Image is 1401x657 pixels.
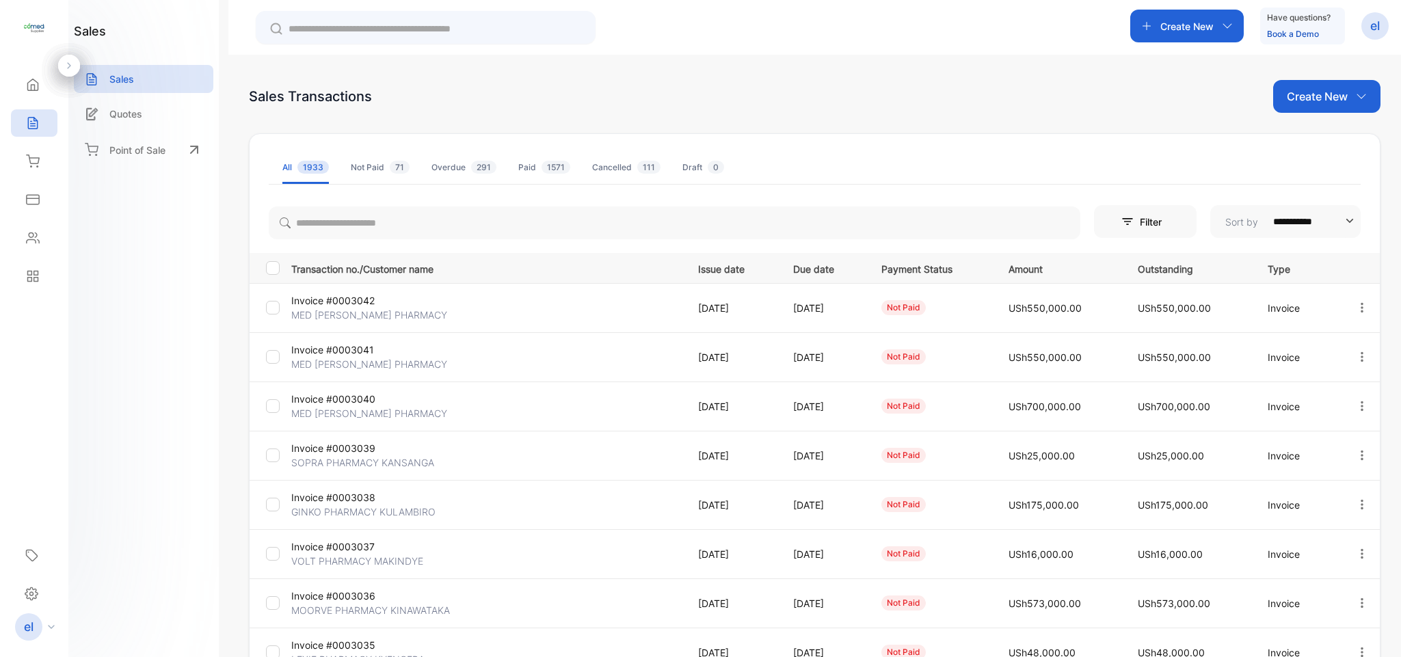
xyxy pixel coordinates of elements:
div: All [282,161,329,174]
p: Invoice #0003036 [291,589,421,603]
p: Invoice #0003040 [291,392,421,406]
p: Have questions? [1267,11,1331,25]
p: Invoice [1268,596,1327,611]
span: USh25,000.00 [1138,450,1204,461]
p: Invoice [1268,399,1327,414]
span: USh550,000.00 [1138,351,1211,363]
span: USh25,000.00 [1009,450,1075,461]
div: Overdue [431,161,496,174]
p: Sort by [1225,215,1258,229]
div: not paid [881,300,926,315]
p: Outstanding [1138,259,1239,276]
span: 291 [471,161,496,174]
p: [DATE] [698,547,766,561]
div: not paid [881,349,926,364]
div: not paid [881,399,926,414]
span: USh16,000.00 [1138,548,1203,560]
p: [DATE] [793,596,853,611]
p: MED [PERSON_NAME] PHARMACY [291,357,447,371]
button: Sort by [1210,205,1361,238]
p: MOORVE PHARMACY KINAWATAKA [291,603,450,617]
span: USh550,000.00 [1009,351,1082,363]
p: [DATE] [793,498,853,512]
span: USh573,000.00 [1009,598,1081,609]
p: Issue date [698,259,766,276]
p: Invoice #0003039 [291,441,421,455]
span: USh16,000.00 [1009,548,1073,560]
span: USh573,000.00 [1138,598,1210,609]
p: Invoice [1268,301,1327,315]
p: [DATE] [793,399,853,414]
p: [DATE] [793,301,853,315]
iframe: LiveChat chat widget [1344,600,1401,657]
p: [DATE] [793,350,853,364]
span: USh175,000.00 [1009,499,1079,511]
div: not paid [881,595,926,611]
p: Quotes [109,107,142,121]
a: Quotes [74,100,213,128]
div: Paid [518,161,570,174]
p: [DATE] [793,448,853,463]
span: 111 [637,161,661,174]
p: Point of Sale [109,143,165,157]
p: Invoice [1268,350,1327,364]
img: logo [24,18,44,38]
a: Point of Sale [74,135,213,165]
span: USh175,000.00 [1138,499,1208,511]
p: Transaction no./Customer name [291,259,681,276]
p: Invoice #0003035 [291,638,421,652]
p: MED [PERSON_NAME] PHARMACY [291,308,447,322]
p: Payment Status [881,259,980,276]
p: [DATE] [698,498,766,512]
span: 1571 [542,161,570,174]
p: Invoice [1268,547,1327,561]
span: USh550,000.00 [1009,302,1082,314]
p: Invoice #0003041 [291,343,421,357]
div: not paid [881,448,926,463]
span: USh700,000.00 [1138,401,1210,412]
div: Cancelled [592,161,661,174]
p: Due date [793,259,853,276]
p: el [1370,17,1380,35]
span: 1933 [297,161,329,174]
p: [DATE] [698,350,766,364]
button: Create New [1273,80,1380,113]
p: [DATE] [698,399,766,414]
p: [DATE] [793,547,853,561]
p: [DATE] [698,448,766,463]
p: Sales [109,72,134,86]
div: not paid [881,497,926,512]
p: Create New [1160,19,1214,33]
p: VOLT PHARMACY MAKINDYE [291,554,423,568]
div: not paid [881,546,926,561]
button: Create New [1130,10,1244,42]
p: Invoice #0003042 [291,293,421,308]
h1: sales [74,22,106,40]
p: Create New [1287,88,1348,105]
p: GINKO PHARMACY KULAMBIRO [291,505,436,519]
div: Draft [682,161,724,174]
p: Invoice [1268,498,1327,512]
div: Not Paid [351,161,410,174]
p: [DATE] [698,301,766,315]
span: 71 [390,161,410,174]
p: Invoice [1268,448,1327,463]
span: 0 [708,161,724,174]
span: USh700,000.00 [1009,401,1081,412]
div: Sales Transactions [249,86,372,107]
button: el [1361,10,1389,42]
span: USh550,000.00 [1138,302,1211,314]
p: SOPRA PHARMACY KANSANGA [291,455,434,470]
p: [DATE] [698,596,766,611]
p: Invoice #0003037 [291,539,421,554]
a: Book a Demo [1267,29,1319,39]
p: Invoice #0003038 [291,490,421,505]
a: Sales [74,65,213,93]
p: el [24,618,34,636]
p: Type [1268,259,1327,276]
p: Amount [1009,259,1110,276]
p: MED [PERSON_NAME] PHARMACY [291,406,447,420]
